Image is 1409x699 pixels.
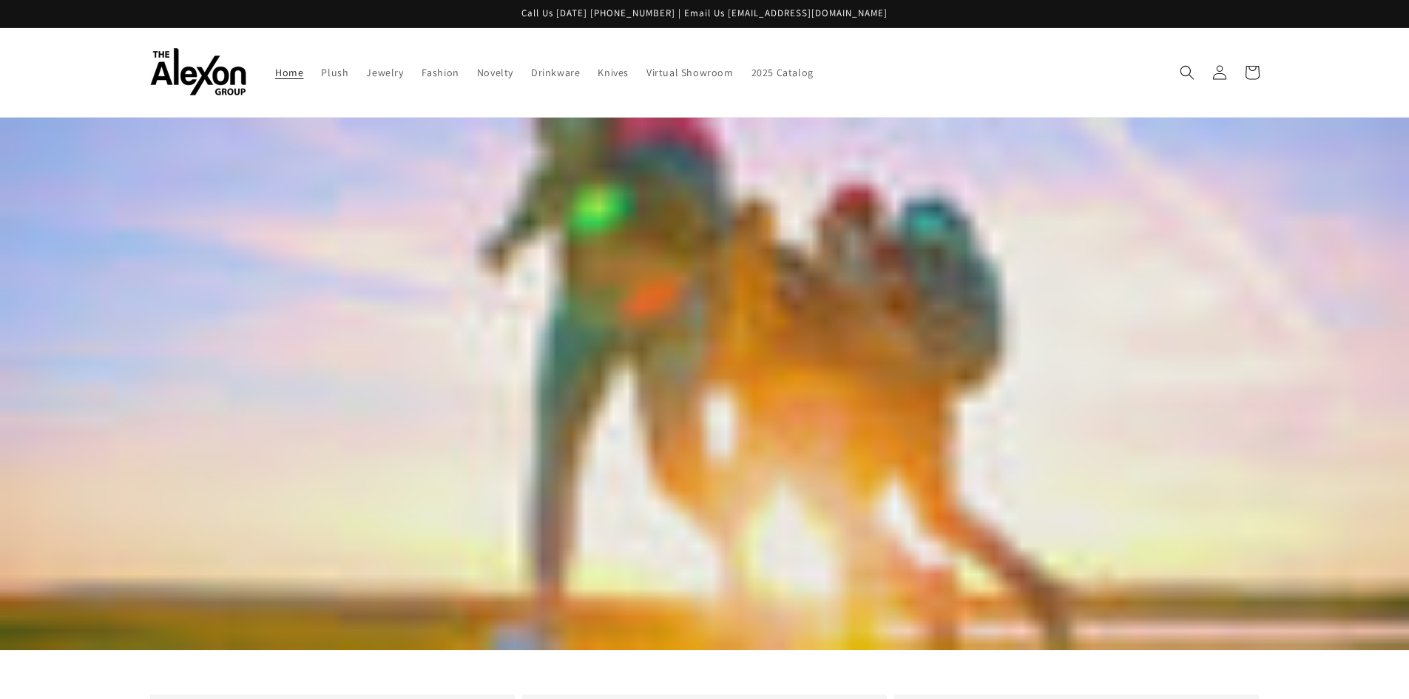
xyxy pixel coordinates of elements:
[751,66,814,79] span: 2025 Catalog
[422,66,459,79] span: Fashion
[638,57,743,88] a: Virtual Showroom
[589,57,638,88] a: Knives
[266,57,312,88] a: Home
[413,57,468,88] a: Fashion
[312,57,357,88] a: Plush
[531,66,580,79] span: Drinkware
[522,57,589,88] a: Drinkware
[357,57,412,88] a: Jewelry
[321,66,348,79] span: Plush
[275,66,303,79] span: Home
[150,48,246,96] img: The Alexon Group
[743,57,822,88] a: 2025 Catalog
[1171,56,1203,89] summary: Search
[468,57,522,88] a: Novelty
[366,66,403,79] span: Jewelry
[477,66,513,79] span: Novelty
[646,66,734,79] span: Virtual Showroom
[598,66,629,79] span: Knives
